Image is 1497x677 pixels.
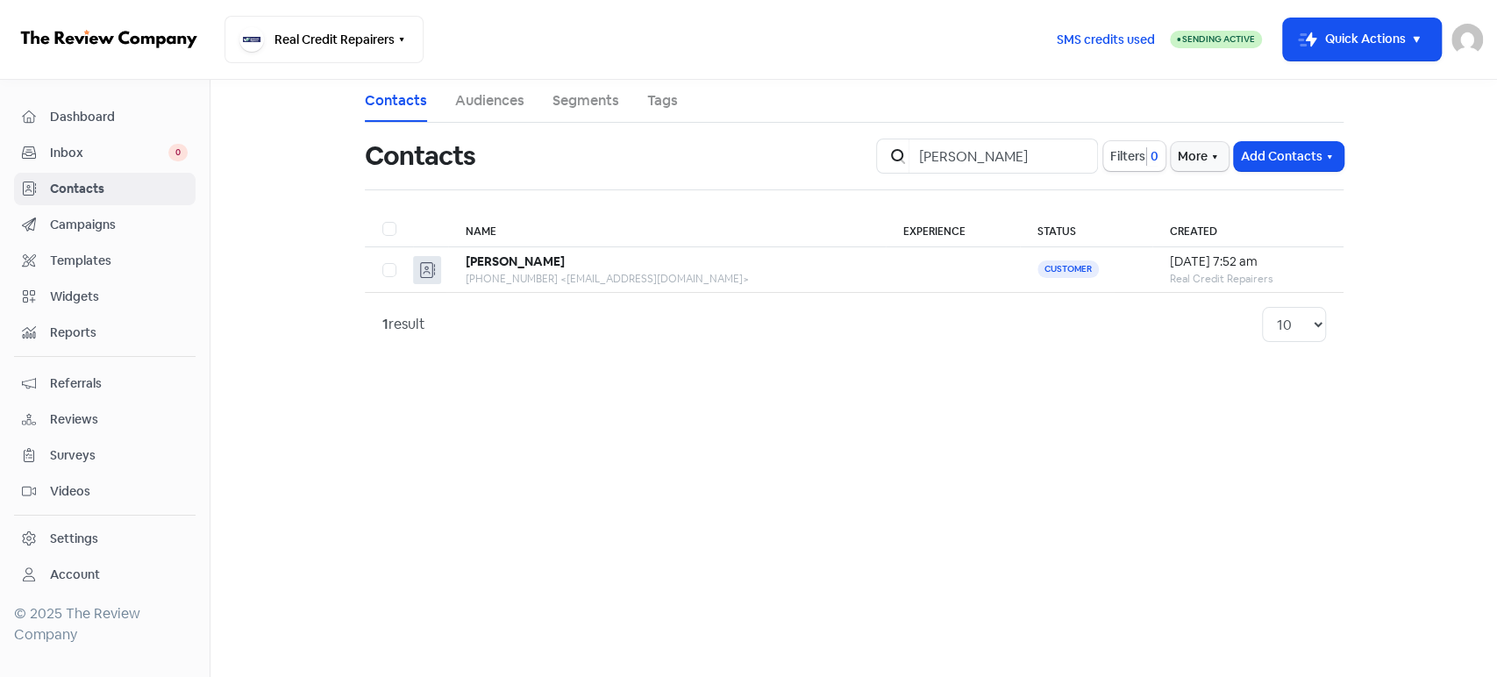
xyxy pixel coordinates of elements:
[466,253,565,269] b: [PERSON_NAME]
[1152,211,1343,247] th: Created
[455,90,524,111] a: Audiences
[14,281,196,313] a: Widgets
[1182,33,1255,45] span: Sending Active
[1020,211,1152,247] th: Status
[14,603,196,645] div: © 2025 The Review Company
[50,324,188,342] span: Reports
[382,314,425,335] div: result
[50,446,188,465] span: Surveys
[50,180,188,198] span: Contacts
[14,317,196,349] a: Reports
[50,108,188,126] span: Dashboard
[14,245,196,277] a: Templates
[50,374,188,393] span: Referrals
[14,559,196,591] a: Account
[382,315,389,333] strong: 1
[1110,147,1145,166] span: Filters
[50,288,188,306] span: Widgets
[14,439,196,472] a: Surveys
[365,90,427,111] a: Contacts
[1170,253,1325,271] div: [DATE] 7:52 am
[1171,142,1229,171] button: More
[14,173,196,205] a: Contacts
[14,403,196,436] a: Reviews
[14,101,196,133] a: Dashboard
[647,90,678,111] a: Tags
[1103,141,1166,171] button: Filters0
[50,566,100,584] div: Account
[50,216,188,234] span: Campaigns
[50,252,188,270] span: Templates
[14,523,196,555] a: Settings
[50,144,168,162] span: Inbox
[448,211,886,247] th: Name
[909,139,1098,174] input: Search
[365,128,476,184] h1: Contacts
[50,530,98,548] div: Settings
[1170,29,1262,50] a: Sending Active
[1234,142,1344,171] button: Add Contacts
[1283,18,1441,61] button: Quick Actions
[14,209,196,241] a: Campaigns
[886,211,1020,247] th: Experience
[14,475,196,508] a: Videos
[466,271,868,287] div: [PHONE_NUMBER] <[EMAIL_ADDRESS][DOMAIN_NAME]>
[1057,31,1155,49] span: SMS credits used
[225,16,424,63] button: Real Credit Repairers
[1170,271,1325,287] div: Real Credit Repairers
[1147,147,1158,166] span: 0
[1451,24,1483,55] img: User
[552,90,619,111] a: Segments
[50,482,188,501] span: Videos
[1042,29,1170,47] a: SMS credits used
[14,137,196,169] a: Inbox 0
[168,144,188,161] span: 0
[50,410,188,429] span: Reviews
[1037,260,1099,278] span: Customer
[14,367,196,400] a: Referrals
